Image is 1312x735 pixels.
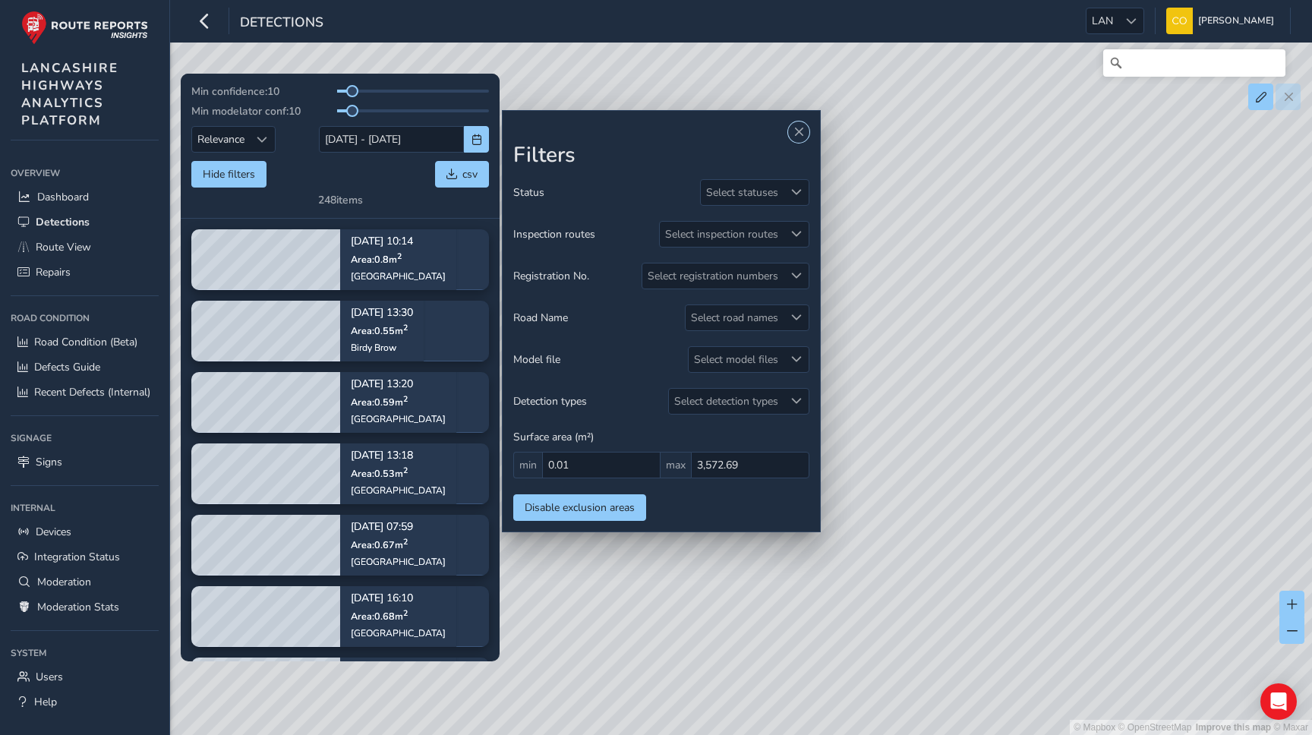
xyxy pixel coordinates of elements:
a: Defects Guide [11,355,159,380]
div: [GEOGRAPHIC_DATA] [351,412,446,424]
div: Internal [11,497,159,519]
a: Moderation Stats [11,595,159,620]
span: Surface area (m²) [513,430,594,444]
a: Repairs [11,260,159,285]
span: max [661,452,691,478]
a: Moderation [11,569,159,595]
span: Area: 0.53 m [351,466,408,479]
span: Model file [513,352,560,367]
p: [DATE] 13:18 [351,450,446,461]
a: Recent Defects (Internal) [11,380,159,405]
div: Select road names [686,305,784,330]
div: Open Intercom Messenger [1260,683,1297,720]
span: Relevance [192,127,250,152]
button: Disable exclusion areas [513,494,646,521]
span: Status [513,185,544,200]
a: Route View [11,235,159,260]
div: System [11,642,159,664]
a: Dashboard [11,185,159,210]
span: Recent Defects (Internal) [34,385,150,399]
a: Road Condition (Beta) [11,330,159,355]
span: Road Condition (Beta) [34,335,137,349]
span: Detection types [513,394,587,409]
span: Devices [36,525,71,539]
a: Integration Status [11,544,159,569]
span: 10 [289,104,301,118]
span: LAN [1086,8,1118,33]
span: 10 [267,84,279,99]
a: Devices [11,519,159,544]
span: LANCASHIRE HIGHWAYS ANALYTICS PLATFORM [21,59,118,129]
span: Registration No. [513,269,589,283]
sup: 2 [397,250,402,261]
p: [DATE] 16:10 [351,593,446,604]
a: Users [11,664,159,689]
span: Dashboard [37,190,89,204]
h2: Filters [513,143,809,169]
span: Repairs [36,265,71,279]
span: Users [36,670,63,684]
div: 248 items [318,193,363,207]
div: Select statuses [701,180,784,205]
button: Hide filters [191,161,266,188]
span: [PERSON_NAME] [1198,8,1274,34]
span: Min confidence: [191,84,267,99]
div: Select registration numbers [642,263,784,289]
span: Detections [240,13,323,34]
sup: 2 [403,535,408,547]
input: 0 [691,452,809,478]
a: Detections [11,210,159,235]
span: Moderation [37,575,91,589]
div: Select model files [689,347,784,372]
div: Birdy Brow [351,341,413,353]
span: Area: 0.67 m [351,538,408,550]
div: [GEOGRAPHIC_DATA] [351,555,446,567]
span: min [513,452,542,478]
span: csv [462,167,478,181]
div: Select detection types [669,389,784,414]
span: Help [34,695,57,709]
img: rr logo [21,11,148,45]
span: Integration Status [34,550,120,564]
p: [DATE] 10:14 [351,236,446,247]
button: Close [788,121,809,143]
button: csv [435,161,489,188]
div: Overview [11,162,159,185]
div: Select inspection routes [660,222,784,247]
sup: 2 [403,321,408,333]
span: Road Name [513,311,568,325]
span: Signs [36,455,62,469]
div: [GEOGRAPHIC_DATA] [351,270,446,282]
input: Search [1103,49,1285,77]
span: Min modelator conf: [191,104,289,118]
p: [DATE] 07:59 [351,522,446,532]
span: Area: 0.59 m [351,395,408,408]
a: Signs [11,450,159,475]
div: Signage [11,427,159,450]
p: [DATE] 13:20 [351,379,446,390]
span: Detections [36,215,90,229]
span: Defects Guide [34,360,100,374]
sup: 2 [403,607,408,618]
button: [PERSON_NAME] [1166,8,1279,34]
sup: 2 [403,393,408,404]
div: [GEOGRAPHIC_DATA] [351,626,446,639]
a: Help [11,689,159,714]
div: Road Condition [11,307,159,330]
input: 0 [542,452,661,478]
div: [GEOGRAPHIC_DATA] [351,484,446,496]
span: Area: 0.68 m [351,609,408,622]
span: Area: 0.8 m [351,252,402,265]
span: Inspection routes [513,227,595,241]
img: diamond-layout [1166,8,1193,34]
p: [DATE] 13:30 [351,308,413,318]
div: Sort by Date [250,127,275,152]
span: Area: 0.55 m [351,323,408,336]
span: Moderation Stats [37,600,119,614]
span: Route View [36,240,91,254]
sup: 2 [403,464,408,475]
